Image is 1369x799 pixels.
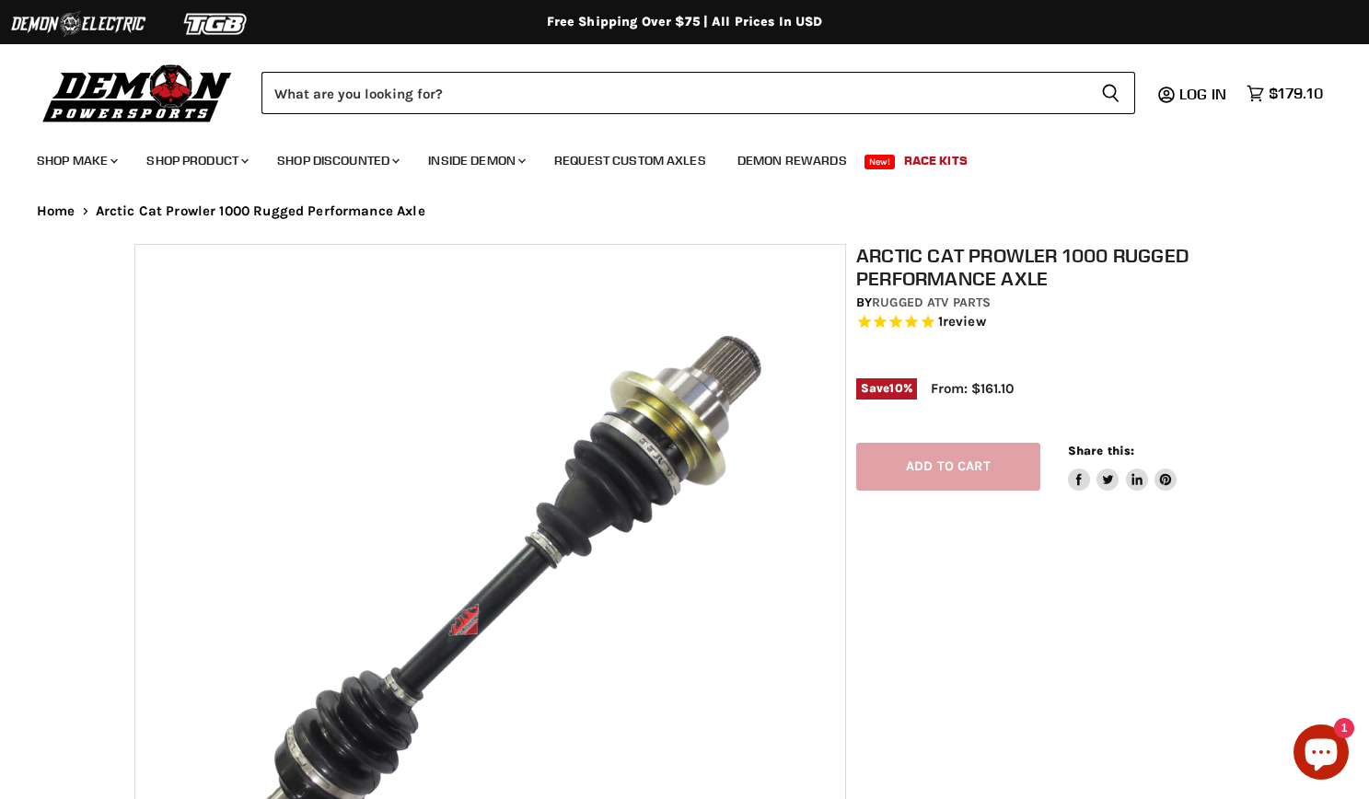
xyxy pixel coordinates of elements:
[856,293,1245,313] div: by
[261,72,1086,114] input: Search
[96,203,425,219] span: Arctic Cat Prowler 1000 Rugged Performance Axle
[1086,72,1135,114] button: Search
[943,314,986,330] span: review
[1068,444,1134,457] span: Share this:
[856,378,917,399] span: Save %
[261,72,1135,114] form: Product
[133,142,260,179] a: Shop Product
[23,142,129,179] a: Shop Make
[23,134,1318,179] ul: Main menu
[1068,443,1178,492] aside: Share this:
[9,6,147,41] img: Demon Electric Logo 2
[1269,85,1323,102] span: $179.10
[1288,724,1354,784] inbox-online-store-chat: Shopify online store chat
[931,380,1014,397] span: From: $161.10
[540,142,720,179] a: Request Custom Axles
[147,6,285,41] img: TGB Logo 2
[864,155,896,169] span: New!
[856,313,1245,332] span: Rated 5.0 out of 5 stars 1 reviews
[1179,85,1226,103] span: Log in
[724,142,861,179] a: Demon Rewards
[1171,86,1237,102] a: Log in
[1237,80,1332,107] a: $179.10
[889,381,902,395] span: 10
[938,314,986,330] span: 1 reviews
[872,295,991,310] a: Rugged ATV Parts
[414,142,537,179] a: Inside Demon
[890,142,981,179] a: Race Kits
[37,203,75,219] a: Home
[263,142,411,179] a: Shop Discounted
[856,244,1245,290] h1: Arctic Cat Prowler 1000 Rugged Performance Axle
[37,60,238,125] img: Demon Powersports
